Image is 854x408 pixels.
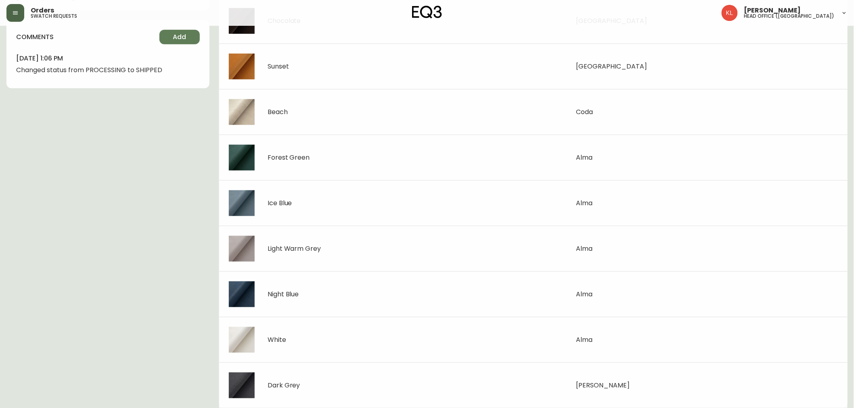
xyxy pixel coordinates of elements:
div: Beach [268,108,288,116]
span: Changed status from PROCESSING to SHIPPED [16,67,200,74]
img: 2c0c8aa7421344cf0398c7f872b772b5 [722,5,738,21]
div: Dark Grey [268,382,300,389]
span: [GEOGRAPHIC_DATA] [576,62,647,71]
span: Alma [576,153,592,162]
img: 0d870c85-5849-41e9-93e1-1adf2eaf9b34.jpg-thumb.jpg [229,236,255,262]
div: Ice Blue [268,200,292,207]
span: Alma [576,289,592,299]
div: Sunset [268,63,289,70]
span: Coda [576,107,593,117]
h4: comments [16,33,54,42]
span: [PERSON_NAME] [576,381,630,390]
img: fde879ca-cd95-4853-975c-120549491fec.jpg-thumb.jpg [229,327,255,353]
span: [PERSON_NAME] [744,7,801,14]
img: 5c4eea7a-35ee-47b8-a86d-8861ccad0f24.jpg-thumb.jpg [229,145,255,171]
img: 24332b5e-dba7-4707-b240-6ebd36e34951.jpg-thumb.jpg [229,281,255,307]
h5: swatch requests [31,14,77,19]
img: 28dea1fd-d818-47ce-9aa7-aa3de73b2b52.jpg-thumb.jpg [229,54,255,79]
button: Add [159,30,200,44]
h4: [DATE] 1:06 pm [16,54,200,63]
span: Alma [576,335,592,344]
span: Orders [31,7,54,14]
img: logo [412,6,442,19]
img: 8c478200-5383-4a1d-96bb-7e7fab429ccd.jpg-thumb.jpg [229,373,255,398]
span: Add [173,33,186,42]
img: d3ace5b6-1f14-4d96-8949-c2829c465f93.jpg-thumb.jpg [229,99,255,125]
img: b759ddac-3e12-4516-b115-6c5a266d9309.jpg-thumb.jpg [229,190,255,216]
h5: head office ([GEOGRAPHIC_DATA]) [744,14,835,19]
div: White [268,336,286,343]
span: Alma [576,244,592,253]
div: Forest Green [268,154,310,161]
span: Alma [576,198,592,208]
div: Night Blue [268,291,299,298]
div: Light Warm Grey [268,245,321,252]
